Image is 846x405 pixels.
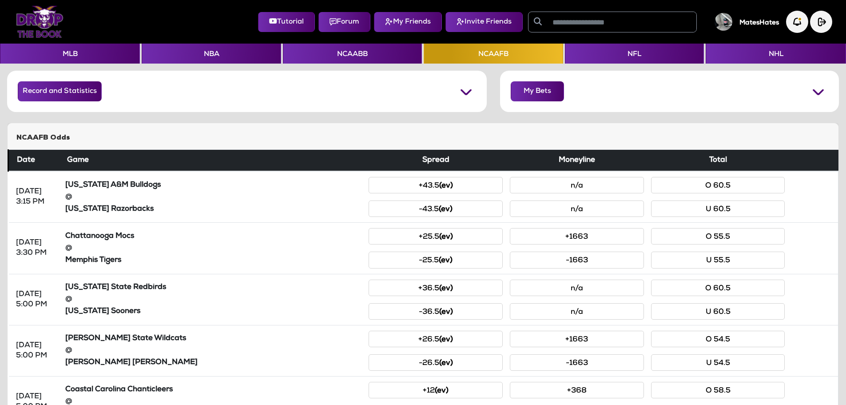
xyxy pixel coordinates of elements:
[647,150,789,172] th: Total
[8,150,62,172] th: Date
[439,257,453,265] small: (ev)
[65,205,154,213] strong: [US_STATE] Razorbacks
[786,11,808,33] img: Notification
[439,336,453,344] small: (ev)
[510,252,644,268] button: -1663
[510,280,644,296] button: n/a
[369,252,503,268] button: -25.5(ev)
[16,341,55,361] div: [DATE] 5:00 PM
[651,303,785,320] button: U 60.5
[365,150,506,172] th: Spread
[565,44,704,64] button: NFL
[369,354,503,371] button: -26.5(ev)
[510,354,644,371] button: -1663
[65,243,362,253] div: @
[65,335,186,342] strong: [PERSON_NAME] State Wildcats
[369,382,503,398] button: +12(ev)
[65,308,140,315] strong: [US_STATE] Sooners
[65,233,134,240] strong: Chattanooga Mocs
[65,284,166,291] strong: [US_STATE] State Redbirds
[439,182,453,190] small: (ev)
[439,206,453,213] small: (ev)
[651,252,785,268] button: U 55.5
[439,285,453,293] small: (ev)
[369,331,503,347] button: +26.5(ev)
[510,177,644,193] button: n/a
[651,228,785,245] button: O 55.5
[283,44,422,64] button: NCAABB
[258,12,315,32] button: Tutorial
[65,345,362,356] div: @
[439,233,453,241] small: (ev)
[651,382,785,398] button: O 58.5
[374,12,442,32] button: My Friends
[510,228,644,245] button: +1663
[439,360,453,367] small: (ev)
[424,44,563,64] button: NCAAFB
[511,81,564,101] button: My Bets
[651,280,785,296] button: O 60.5
[435,387,449,395] small: (ev)
[142,44,281,64] button: NBA
[739,19,779,27] h5: MatesHates
[706,44,846,64] button: NHL
[369,228,503,245] button: +25.5(ev)
[65,257,121,264] strong: Memphis Tigers
[16,187,55,207] div: [DATE] 3:15 PM
[369,177,503,193] button: +43.5(ev)
[651,354,785,371] button: U 54.5
[16,238,55,258] div: [DATE] 3:30 PM
[651,331,785,347] button: O 54.5
[369,280,503,296] button: +36.5(ev)
[62,150,365,172] th: Game
[369,200,503,217] button: -43.5(ev)
[65,181,161,189] strong: [US_STATE] A&M Bulldogs
[715,13,732,31] img: User
[651,200,785,217] button: U 60.5
[510,200,644,217] button: n/a
[65,386,173,393] strong: Coastal Carolina Chanticleers
[506,150,647,172] th: Moneyline
[445,12,523,32] button: Invite Friends
[318,12,370,32] button: Forum
[439,309,453,316] small: (ev)
[510,303,644,320] button: n/a
[16,134,830,142] h5: NCAAFB Odds
[16,6,64,38] img: Logo
[510,331,644,347] button: +1663
[65,359,198,366] strong: [PERSON_NAME] [PERSON_NAME]
[16,289,55,310] div: [DATE] 5:00 PM
[65,192,362,202] div: @
[369,303,503,320] button: -36.5(ev)
[510,382,644,398] button: +368
[651,177,785,193] button: O 60.5
[18,81,102,101] button: Record and Statistics
[65,294,362,305] div: @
